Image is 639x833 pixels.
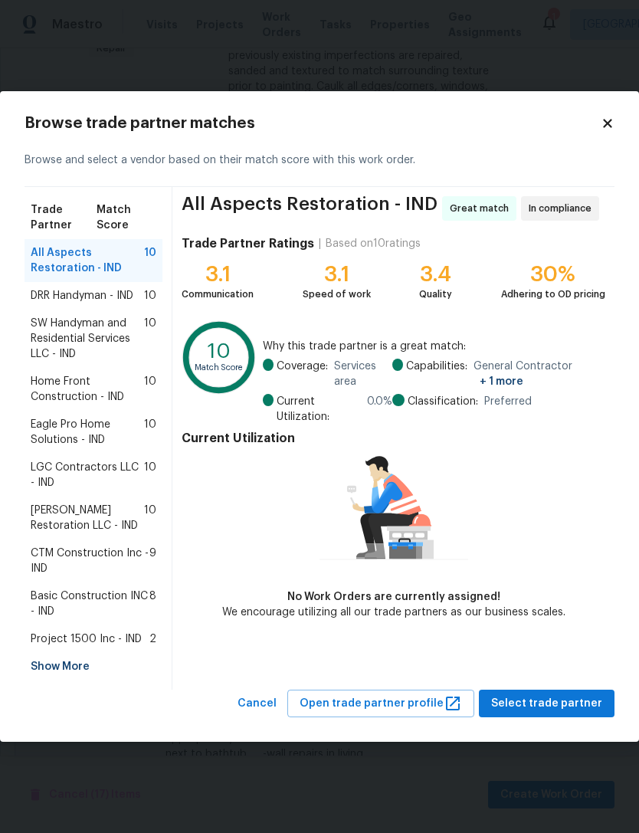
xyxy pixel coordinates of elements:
[31,245,144,276] span: All Aspects Restoration - IND
[31,631,142,647] span: Project 1500 Inc - IND
[208,340,231,361] text: 10
[144,245,156,276] span: 10
[491,694,602,713] span: Select trade partner
[222,589,565,605] div: No Work Orders are currently assigned!
[474,359,605,389] span: General Contractor
[479,690,614,718] button: Select trade partner
[31,417,144,448] span: Eagle Pro Home Solutions - IND
[149,546,156,576] span: 9
[182,431,605,446] h4: Current Utilization
[182,267,254,282] div: 3.1
[419,287,452,302] div: Quality
[31,546,149,576] span: CTM Construction Inc - IND
[406,359,467,389] span: Capabilities:
[314,236,326,251] div: |
[149,589,156,619] span: 8
[31,460,144,490] span: LGC Contractors LLC - IND
[334,359,392,389] span: Services area
[144,503,156,533] span: 10
[419,267,452,282] div: 3.4
[277,359,328,389] span: Coverage:
[263,339,605,354] span: Why this trade partner is a great match:
[31,316,144,362] span: SW Handyman and Residential Services LLC - IND
[231,690,283,718] button: Cancel
[367,394,392,425] span: 0.0 %
[480,376,523,387] span: + 1 more
[149,631,156,647] span: 2
[277,394,361,425] span: Current Utilization:
[182,287,254,302] div: Communication
[182,236,314,251] h4: Trade Partner Ratings
[287,690,474,718] button: Open trade partner profile
[25,134,614,187] div: Browse and select a vendor based on their match score with this work order.
[25,116,601,131] h2: Browse trade partner matches
[25,653,162,681] div: Show More
[195,363,244,372] text: Match Score
[182,196,437,221] span: All Aspects Restoration - IND
[238,694,277,713] span: Cancel
[144,288,156,303] span: 10
[408,394,478,409] span: Classification:
[450,201,515,216] span: Great match
[484,394,532,409] span: Preferred
[303,287,371,302] div: Speed of work
[326,236,421,251] div: Based on 10 ratings
[300,694,462,713] span: Open trade partner profile
[31,589,149,619] span: Basic Construction INC - IND
[97,202,156,233] span: Match Score
[144,316,156,362] span: 10
[31,374,144,405] span: Home Front Construction - IND
[31,288,133,303] span: DRR Handyman - IND
[501,267,605,282] div: 30%
[31,503,144,533] span: [PERSON_NAME] Restoration LLC - IND
[501,287,605,302] div: Adhering to OD pricing
[529,201,598,216] span: In compliance
[144,374,156,405] span: 10
[144,460,156,490] span: 10
[31,202,97,233] span: Trade Partner
[144,417,156,448] span: 10
[222,605,565,620] div: We encourage utilizing all our trade partners as our business scales.
[303,267,371,282] div: 3.1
